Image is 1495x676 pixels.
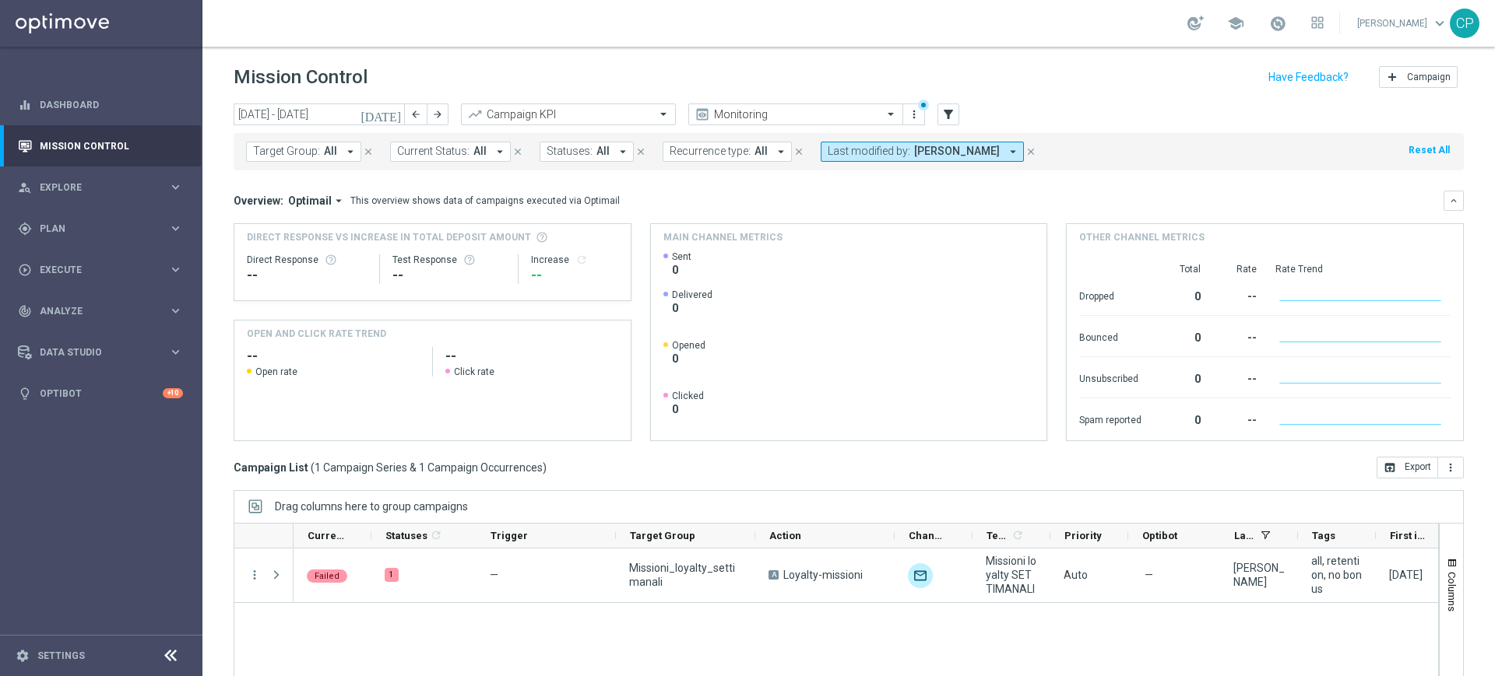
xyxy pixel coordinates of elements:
i: keyboard_arrow_right [168,303,183,318]
button: add Campaign [1379,66,1458,88]
i: arrow_drop_down [1006,145,1020,159]
div: Row Groups [275,500,468,513]
span: Plan [40,224,168,233]
i: equalizer [18,98,32,112]
div: 0 [1160,406,1201,431]
span: Statuses: [547,145,593,158]
h3: Overview: [234,194,283,208]
div: Optimail [908,563,933,588]
h2: -- [445,347,618,366]
span: All [473,145,487,158]
span: Target Group [630,530,695,541]
button: Optimail arrow_drop_down [283,194,350,208]
a: Dashboard [40,84,183,125]
span: ) [543,461,547,475]
button: track_changes Analyze keyboard_arrow_right [17,305,184,317]
button: Recurrence type: All arrow_drop_down [663,142,792,162]
button: close [1024,143,1038,160]
div: Test Response [392,254,505,266]
ng-select: Campaign KPI [461,103,676,125]
span: All [324,145,337,158]
div: -- [1219,406,1257,431]
div: Rate Trend [1275,263,1451,275]
span: Opened [672,339,705,352]
button: close [511,143,525,160]
span: Calculate column [1009,527,1024,544]
button: equalizer Dashboard [17,99,184,111]
div: Chiara Pigato [1233,561,1285,589]
div: Total [1160,263,1201,275]
i: close [512,146,523,157]
span: Optimail [288,194,332,208]
span: Campaign [1407,72,1451,82]
a: Settings [37,651,85,660]
input: Have Feedback? [1268,72,1349,82]
h4: Other channel metrics [1079,230,1205,244]
div: Press SPACE to select this row. [234,548,294,603]
span: Click rate [454,366,494,378]
div: There are unsaved changes [918,100,929,110]
span: Sent [672,250,691,263]
span: Last modified by: [828,145,910,158]
span: Direct Response VS Increase In Total Deposit Amount [247,230,531,244]
button: play_circle_outline Execute keyboard_arrow_right [17,264,184,276]
button: Current Status: All arrow_drop_down [390,142,511,162]
span: Delivered [672,289,712,301]
button: gps_fixed Plan keyboard_arrow_right [17,222,184,235]
div: -- [1219,282,1257,307]
span: Current Status [308,530,345,541]
span: — [1145,568,1153,582]
i: arrow_back [410,109,421,120]
button: [DATE] [358,103,405,127]
div: Analyze [18,304,168,318]
i: arrow_drop_down [332,194,346,208]
button: Mission Control [17,140,184,152]
i: arrow_drop_down [493,145,507,159]
i: open_in_browser [1384,461,1396,474]
i: play_circle_outline [18,263,32,277]
input: Select date range [234,103,405,125]
i: arrow_forward [432,109,443,120]
i: [DATE] [361,107,403,121]
button: Reset All [1407,142,1451,159]
i: person_search [18,180,32,194]
span: Priority [1064,530,1102,541]
button: person_search Explore keyboard_arrow_right [17,181,184,194]
button: close [634,143,648,160]
span: 0 [672,263,691,277]
i: arrow_drop_down [774,145,788,159]
span: Failed [315,571,339,581]
div: CP [1450,9,1479,38]
span: Target Group: [253,145,320,158]
i: close [1025,146,1036,157]
div: 11 Aug 2025, Monday [1389,568,1423,582]
span: Drag columns here to group campaigns [275,500,468,513]
span: Data Studio [40,348,168,357]
div: Dashboard [18,84,183,125]
div: Explore [18,180,168,194]
div: -- [247,266,367,285]
div: Increase [531,254,617,266]
i: trending_up [467,107,483,122]
i: preview [695,107,710,122]
span: Columns [1446,572,1458,611]
h4: Main channel metrics [663,230,783,244]
h1: Mission Control [234,66,368,89]
div: -- [1219,365,1257,390]
span: Recurrence type: [670,145,751,158]
button: arrow_back [405,103,427,125]
button: arrow_forward [427,103,448,125]
span: Tags [1312,530,1335,541]
i: filter_alt [941,107,955,121]
i: lightbulb [18,387,32,401]
span: all, retention, no bonus [1311,554,1363,596]
span: Open rate [255,366,297,378]
span: Explore [40,183,168,192]
div: -- [392,266,505,285]
button: more_vert [1438,457,1464,478]
i: refresh [575,254,588,266]
span: Auto [1064,569,1088,581]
